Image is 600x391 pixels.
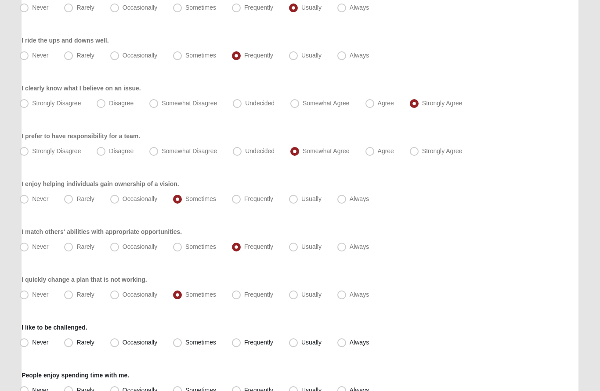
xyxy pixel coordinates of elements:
[244,4,273,11] span: Frequently
[22,36,108,45] label: I ride the ups and downs well.
[109,100,134,107] span: Disagree
[350,4,369,11] span: Always
[32,291,48,298] span: Never
[32,4,48,11] span: Never
[244,339,273,346] span: Frequently
[244,291,273,298] span: Frequently
[301,4,322,11] span: Usually
[32,244,48,251] span: Never
[22,371,129,380] label: People enjoy spending time with me.
[350,244,369,251] span: Always
[422,148,463,155] span: Strongly Agree
[123,339,157,346] span: Occasionally
[185,52,216,59] span: Sometimes
[123,291,157,298] span: Occasionally
[244,196,273,203] span: Frequently
[76,339,94,346] span: Rarely
[32,148,81,155] span: Strongly Disagree
[22,84,141,93] label: I clearly know what I believe on an issue.
[244,52,273,59] span: Frequently
[350,339,369,346] span: Always
[350,52,369,59] span: Always
[32,196,48,203] span: Never
[123,52,157,59] span: Occasionally
[303,100,350,107] span: Somewhat Agree
[422,100,463,107] span: Strongly Agree
[76,291,94,298] span: Rarely
[76,52,94,59] span: Rarely
[185,244,216,251] span: Sometimes
[245,148,275,155] span: Undecided
[76,4,94,11] span: Rarely
[350,291,369,298] span: Always
[185,339,216,346] span: Sometimes
[32,339,48,346] span: Never
[301,291,322,298] span: Usually
[22,228,182,237] label: I match others' abilities with appropriate opportunities.
[378,100,394,107] span: Agree
[123,244,157,251] span: Occasionally
[22,132,140,141] label: I prefer to have responsibility for a team.
[22,323,87,332] label: I like to be challenged.
[109,148,134,155] span: Disagree
[378,148,394,155] span: Agree
[185,4,216,11] span: Sometimes
[76,196,94,203] span: Rarely
[22,276,147,284] label: I quickly change a plan that is not working.
[162,100,217,107] span: Somewhat Disagree
[185,196,216,203] span: Sometimes
[22,180,179,189] label: I enjoy helping individuals gain ownership of a vision.
[32,100,81,107] span: Strongly Disagree
[32,52,48,59] span: Never
[350,196,369,203] span: Always
[123,196,157,203] span: Occasionally
[123,4,157,11] span: Occasionally
[76,244,94,251] span: Rarely
[245,100,275,107] span: Undecided
[301,196,322,203] span: Usually
[162,148,217,155] span: Somewhat Disagree
[301,339,322,346] span: Usually
[303,148,350,155] span: Somewhat Agree
[244,244,273,251] span: Frequently
[301,52,322,59] span: Usually
[185,291,216,298] span: Sometimes
[301,244,322,251] span: Usually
